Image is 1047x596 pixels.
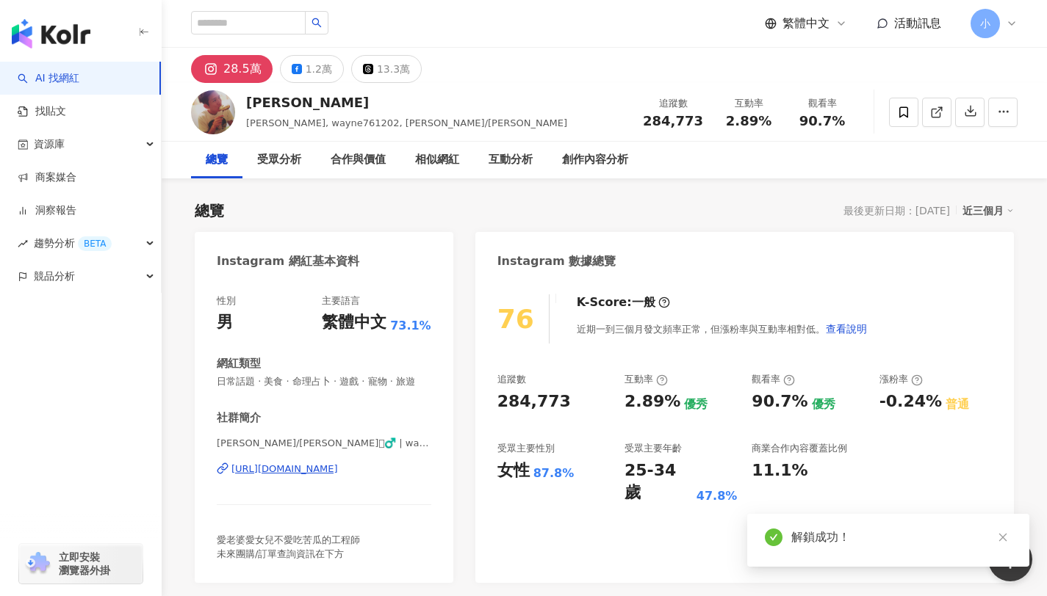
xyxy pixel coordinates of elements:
span: 查看說明 [826,323,867,335]
div: 互動率 [721,96,777,111]
div: 相似網紅 [415,151,459,169]
div: 觀看率 [794,96,850,111]
div: [PERSON_NAME] [246,93,567,112]
div: 近三個月 [963,201,1014,220]
div: K-Score : [577,294,670,310]
span: 日常話題 · 美食 · 命理占卜 · 遊戲 · 寵物 · 旅遊 [217,375,431,388]
div: 13.3萬 [377,59,410,79]
a: 找貼文 [18,104,66,119]
div: Instagram 數據總覽 [497,253,616,269]
a: [URL][DOMAIN_NAME] [217,462,431,476]
span: 資源庫 [34,128,65,161]
div: 最後更新日期：[DATE] [843,205,950,217]
div: 優秀 [684,396,708,413]
span: 90.7% [799,114,845,128]
div: -0.24% [879,390,942,413]
a: 商案媒合 [18,170,76,185]
a: searchAI 找網紅 [18,71,79,86]
div: 76 [497,304,534,334]
div: 1.2萬 [306,59,332,79]
div: 互動分析 [489,151,533,169]
span: 立即安裝 瀏覽器外掛 [59,550,110,577]
span: rise [18,239,28,249]
div: 87.8% [533,465,575,481]
div: 追蹤數 [497,373,526,386]
div: 總覽 [195,200,224,221]
div: 觀看率 [752,373,795,386]
div: 商業合作內容覆蓋比例 [752,442,847,455]
div: 一般 [632,294,655,310]
div: 主要語言 [322,294,360,308]
div: 受眾主要年齡 [625,442,682,455]
span: 繁體中文 [782,15,830,32]
div: 社群簡介 [217,410,261,426]
a: 洞察報告 [18,203,76,218]
span: check-circle [765,528,782,546]
div: 28.5萬 [223,59,262,79]
img: logo [12,19,90,48]
div: Instagram 網紅基本資料 [217,253,359,269]
div: 解鎖成功！ [791,528,1012,546]
div: 合作與價值 [331,151,386,169]
div: 優秀 [812,396,835,413]
div: 284,773 [497,390,571,413]
button: 28.5萬 [191,55,273,83]
span: 2.89% [726,114,771,128]
span: search [312,18,322,28]
div: 總覽 [206,151,228,169]
div: 網紅類型 [217,356,261,371]
a: chrome extension立即安裝 瀏覽器外掛 [19,544,143,584]
span: [PERSON_NAME]/[PERSON_NAME]🏻‍♂️ | wayne761202 [217,437,431,450]
button: 查看說明 [825,314,868,344]
button: 1.2萬 [280,55,344,83]
div: 2.89% [625,390,680,413]
span: 活動訊息 [894,16,941,30]
span: [PERSON_NAME], wayne761202, [PERSON_NAME]/[PERSON_NAME] [246,117,567,128]
span: 73.1% [390,318,431,334]
span: 小 [980,15,990,32]
img: KOL Avatar [191,90,235,134]
div: 互動率 [625,373,668,386]
div: 繁體中文 [322,311,386,334]
div: 性別 [217,294,236,308]
div: 受眾主要性別 [497,442,555,455]
div: 近期一到三個月發文頻率正常，但漲粉率與互動率相對低。 [577,314,868,344]
button: 13.3萬 [351,55,422,83]
div: 創作內容分析 [562,151,628,169]
span: 愛老婆愛女兒不愛吃苦瓜的工程師 未來團購/訂單查詢資訊在下方 [217,534,360,559]
span: 趨勢分析 [34,227,112,260]
div: 47.8% [697,488,738,504]
div: 11.1% [752,459,807,482]
div: 25-34 歲 [625,459,693,505]
span: 284,773 [643,113,703,128]
div: 追蹤數 [643,96,703,111]
div: 漲粉率 [879,373,923,386]
div: [URL][DOMAIN_NAME] [231,462,338,476]
div: 男 [217,311,233,334]
span: close [998,532,1008,542]
img: chrome extension [24,552,52,575]
div: 普通 [946,396,969,413]
div: 90.7% [752,390,807,413]
div: 受眾分析 [257,151,301,169]
div: BETA [78,236,112,251]
span: 競品分析 [34,260,75,293]
div: 女性 [497,459,530,482]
